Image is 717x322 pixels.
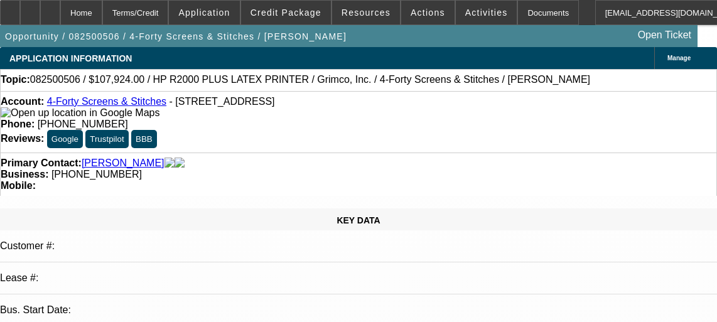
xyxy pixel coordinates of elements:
[411,8,445,18] span: Actions
[5,31,347,41] span: Opportunity / 082500506 / 4-Forty Screens & Stitches / [PERSON_NAME]
[131,130,157,148] button: BBB
[47,96,166,107] a: 4-Forty Screens & Stitches
[170,96,275,107] span: - [STREET_ADDRESS]
[465,8,508,18] span: Activities
[178,8,230,18] span: Application
[51,169,142,180] span: [PHONE_NUMBER]
[241,1,331,24] button: Credit Package
[337,215,380,225] span: KEY DATA
[169,1,239,24] button: Application
[47,130,83,148] button: Google
[164,158,175,169] img: facebook-icon.png
[1,133,44,144] strong: Reviews:
[456,1,517,24] button: Activities
[342,8,391,18] span: Resources
[1,107,159,118] a: View Google Maps
[1,158,82,169] strong: Primary Contact:
[1,169,48,180] strong: Business:
[251,8,321,18] span: Credit Package
[175,158,185,169] img: linkedin-icon.png
[1,96,44,107] strong: Account:
[85,130,128,148] button: Trustpilot
[667,55,691,62] span: Manage
[1,119,35,129] strong: Phone:
[1,74,30,85] strong: Topic:
[332,1,400,24] button: Resources
[9,53,132,63] span: APPLICATION INFORMATION
[38,119,128,129] span: [PHONE_NUMBER]
[1,107,159,119] img: Open up location in Google Maps
[1,180,36,191] strong: Mobile:
[82,158,164,169] a: [PERSON_NAME]
[30,74,590,85] span: 082500506 / $107,924.00 / HP R2000 PLUS LATEX PRINTER / Grimco, Inc. / 4-Forty Screens & Stitches...
[401,1,455,24] button: Actions
[633,24,696,46] a: Open Ticket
